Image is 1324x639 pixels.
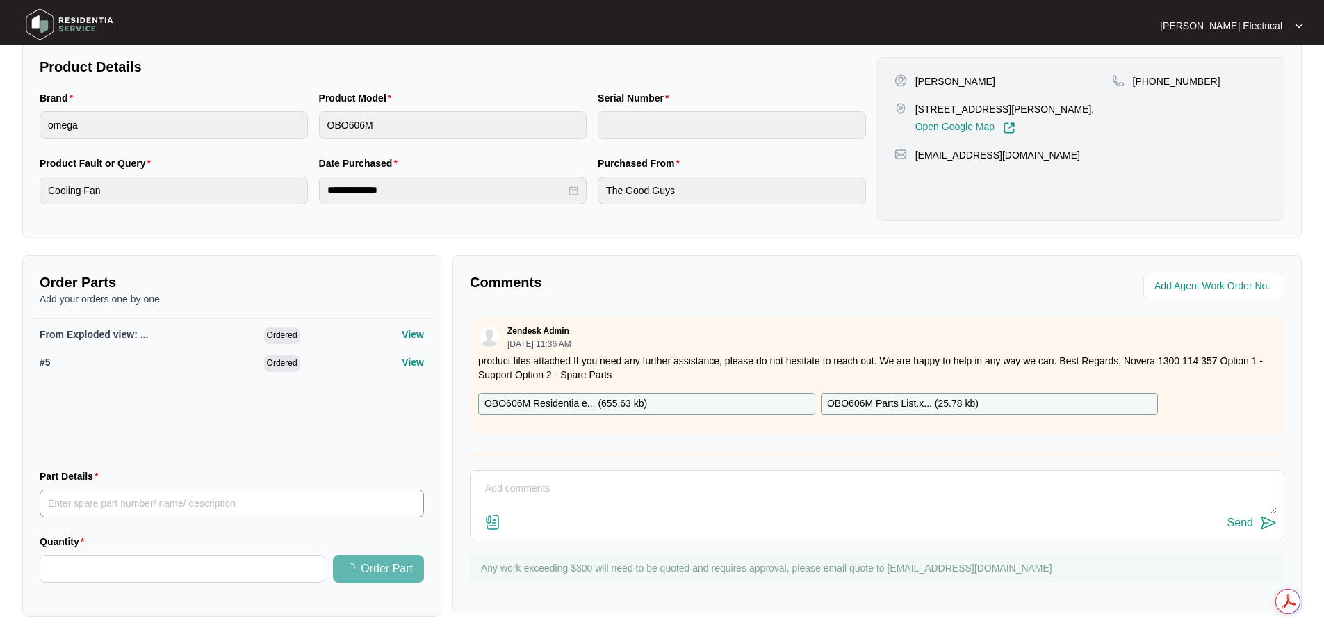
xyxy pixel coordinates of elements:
label: Serial Number [598,91,674,105]
input: Brand [40,111,308,139]
img: Link-External [1003,122,1015,134]
label: Product Model [319,91,398,105]
img: residentia service logo [21,3,118,45]
span: Ordered [264,327,300,344]
p: product files attached If you need any further assistance, please do not hesitate to reach out. W... [478,354,1276,382]
p: OBO606M Residentia e... ( 655.63 kb ) [484,396,647,412]
a: Open Google Map [915,122,1015,134]
input: Date Purchased [327,183,566,197]
img: map-pin [894,148,907,161]
p: Product Details [40,57,866,76]
label: Quantity [40,535,90,549]
span: From Exploded view: ... [40,329,148,340]
img: map-pin [1112,74,1125,87]
input: Product Fault or Query [40,177,308,204]
span: Order Part [361,560,413,577]
p: [PERSON_NAME] [915,74,995,88]
p: Comments [470,273,867,292]
label: Part Details [40,469,104,483]
img: send-icon.svg [1260,515,1277,531]
label: Date Purchased [319,156,403,170]
p: [DATE] 11:36 AM [507,340,571,348]
label: Brand [40,91,79,105]
p: View [402,327,424,341]
input: Product Model [319,111,587,139]
input: Quantity [40,556,325,582]
p: [STREET_ADDRESS][PERSON_NAME], [915,102,1095,116]
img: file-attachment-doc.svg [484,514,501,531]
span: loading [343,560,357,574]
p: OBO606M Parts List.x... ( 25.78 kb ) [827,396,979,412]
img: dropdown arrow [1295,22,1303,29]
img: user-pin [894,74,907,87]
label: Product Fault or Query [40,156,156,170]
img: user.svg [479,326,500,347]
button: Send [1227,514,1277,533]
p: View [402,355,424,369]
span: #5 [40,357,51,368]
p: Add your orders one by one [40,292,424,306]
img: map-pin [894,102,907,115]
span: Ordered [264,355,300,372]
input: Serial Number [598,111,866,139]
p: [PHONE_NUMBER] [1133,74,1220,88]
p: [EMAIL_ADDRESS][DOMAIN_NAME] [915,148,1080,162]
p: Any work exceeding $300 will need to be quoted and requires approval, please email quote to [EMAI... [481,561,1277,575]
p: [PERSON_NAME] Electrical [1160,19,1282,33]
label: Purchased From [598,156,685,170]
button: Order Part [333,555,424,583]
p: Order Parts [40,273,424,292]
div: Send [1227,517,1253,529]
input: Purchased From [598,177,866,204]
input: Add Agent Work Order No. [1154,278,1276,295]
input: Part Details [40,490,424,517]
p: Zendesk Admin [507,325,569,337]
